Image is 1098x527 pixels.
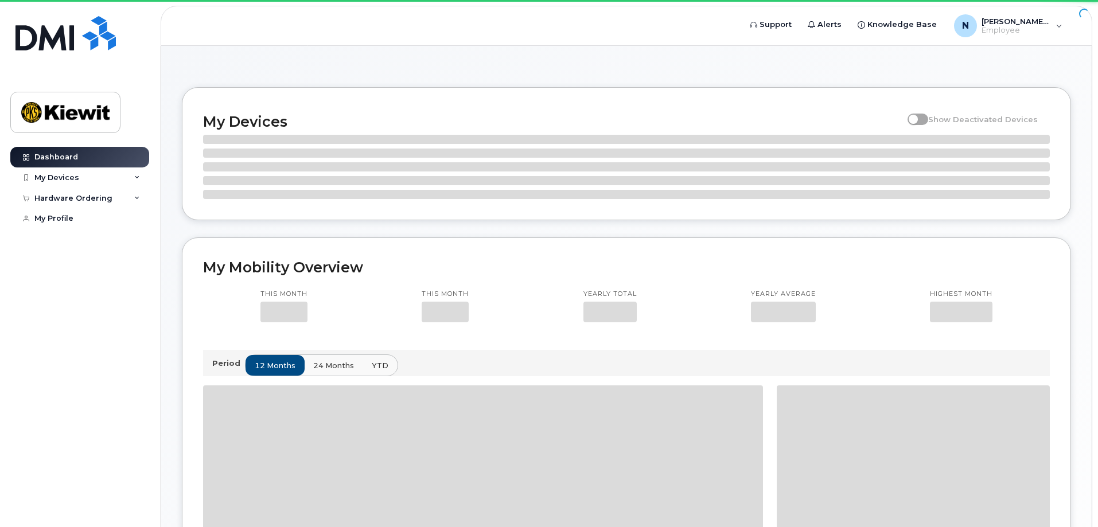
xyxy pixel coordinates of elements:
[313,360,354,371] span: 24 months
[908,108,917,118] input: Show Deactivated Devices
[203,259,1050,276] h2: My Mobility Overview
[203,113,902,130] h2: My Devices
[422,290,469,299] p: This month
[928,115,1038,124] span: Show Deactivated Devices
[930,290,992,299] p: Highest month
[372,360,388,371] span: YTD
[751,290,816,299] p: Yearly average
[583,290,637,299] p: Yearly total
[212,358,245,369] p: Period
[260,290,307,299] p: This month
